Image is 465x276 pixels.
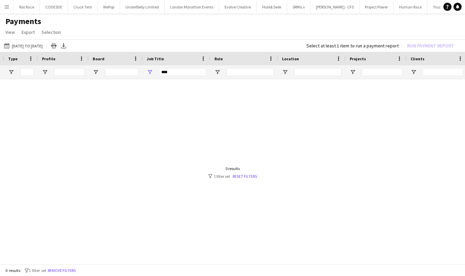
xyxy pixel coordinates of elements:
input: Clients Filter Input [423,68,463,76]
span: Type [8,56,18,61]
a: View [3,28,18,37]
span: Selection [42,29,61,35]
span: Job Title [147,56,164,61]
button: Open Filter Menu [147,69,153,75]
span: Profile [42,56,55,61]
span: Role [214,56,223,61]
button: Open Filter Menu [411,69,417,75]
button: Open Filter Menu [214,69,220,75]
input: Role Filter Input [227,68,274,76]
div: 1 filter set [208,174,257,179]
input: Board Filter Input [105,68,139,76]
button: London Marathon Events [165,0,219,14]
button: Project Power [359,0,394,14]
span: Location [282,56,299,61]
input: Projects Filter Input [362,68,402,76]
div: 0 results [208,166,257,171]
button: Human Race [394,0,427,14]
button: Remove filters [46,267,77,274]
span: Projects [350,56,366,61]
button: WePop [98,0,120,14]
button: Open Filter Menu [93,69,99,75]
button: UnderBelly Limited [120,0,165,14]
button: Rat Race [14,0,40,14]
a: Selection [39,28,64,37]
span: Export [22,29,35,35]
button: [PERSON_NAME] - CFS [310,0,359,14]
a: Export [19,28,38,37]
input: Type Filter Input [20,68,34,76]
span: Clients [411,56,424,61]
button: Open Filter Menu [8,69,14,75]
app-action-btn: Export XLSX [60,42,68,50]
button: Open Filter Menu [42,69,48,75]
div: Select at least 1 item to run a payment report [306,43,399,49]
a: Reset filters [233,174,257,179]
span: Board [93,56,104,61]
button: Open Filter Menu [350,69,356,75]
button: Hide& Seek [257,0,287,14]
input: Location Filter Input [294,68,342,76]
button: [DATE] to [DATE] [3,42,44,50]
app-action-btn: Print [50,42,58,50]
button: Cruck Tent [68,0,98,14]
button: Evolve Creative [219,0,257,14]
input: Profile Filter Input [54,68,85,76]
button: Open Filter Menu [282,69,288,75]
span: 1 filter set [29,268,46,273]
button: SRMG x [287,0,310,14]
button: CODESDE [40,0,68,14]
span: View [5,29,15,35]
input: Job Title Filter Input [159,68,206,76]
